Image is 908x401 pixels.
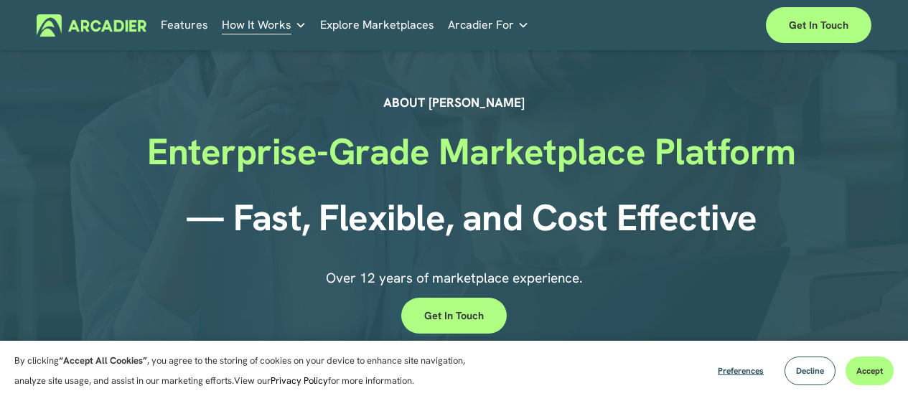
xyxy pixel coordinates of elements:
[448,15,514,35] span: Arcadier For
[718,365,764,377] span: Preferences
[856,365,883,377] span: Accept
[147,128,795,175] strong: Enterprise-Grade Marketplace Platform
[14,351,481,391] p: By clicking , you agree to the storing of cookies on your device to enhance site navigation, anal...
[222,15,291,35] span: How It Works
[161,14,208,37] a: Features
[271,374,328,387] a: Privacy Policy
[320,14,434,37] a: Explore Marketplaces
[448,14,529,37] a: folder dropdown
[785,357,836,385] button: Decline
[846,357,894,385] button: Accept
[37,14,146,37] img: Arcadier
[796,365,824,377] span: Decline
[59,354,147,367] strong: “Accept All Cookies”
[186,194,757,241] strong: — Fast, Flexible, and Cost Effective
[247,268,660,288] p: Over 12 years of marketplace experience.
[766,7,871,43] a: Get in touch
[383,94,525,110] strong: ABOUT [PERSON_NAME]
[222,14,306,37] a: folder dropdown
[401,298,507,334] a: Get in touch
[707,357,774,385] button: Preferences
